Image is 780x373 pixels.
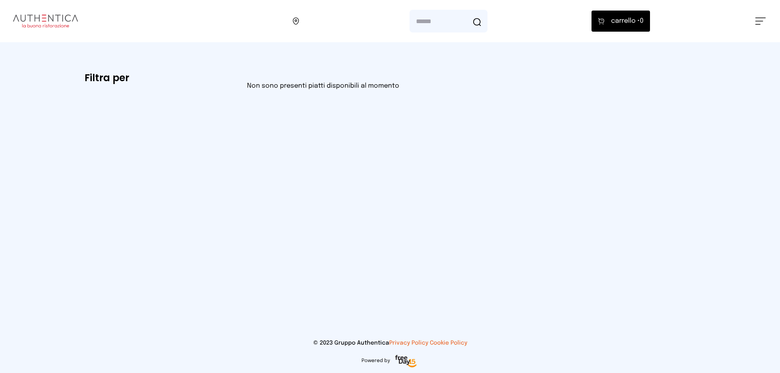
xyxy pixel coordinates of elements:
[393,354,419,370] img: logo-freeday.3e08031.png
[13,15,78,28] img: logo.8f33a47.png
[389,340,428,346] a: Privacy Policy
[611,16,640,26] span: carrello •
[13,339,767,347] p: © 2023 Gruppo Authentica
[247,81,399,91] div: Non sono presenti piatti disponibili al momento
[611,16,643,26] span: 0
[430,340,467,346] a: Cookie Policy
[591,11,650,32] button: carrello •0
[84,71,234,84] h6: Filtra per
[362,358,390,364] span: Powered by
